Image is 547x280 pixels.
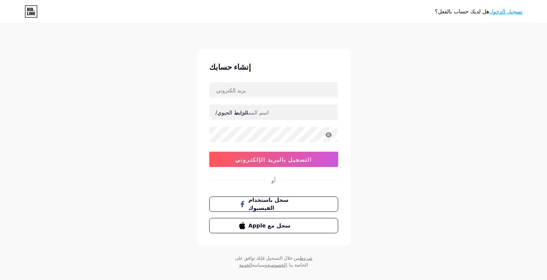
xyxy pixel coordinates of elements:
font: سجل مع Apple [248,223,291,229]
font: أو [271,177,276,183]
font: الخاصة بنا . [287,262,308,268]
input: بريد إلكتروني [210,82,338,98]
input: اسم المستخدم [210,105,338,120]
font: وسياسة [252,262,267,268]
button: سجل مع Apple [209,218,338,233]
button: سجل باستخدام الفيسبوك [209,196,338,212]
font: الرابط الحيوي/ [215,109,248,116]
font: هل لديك حساب بالفعل؟ [435,8,489,15]
font: سجل باستخدام الفيسبوك [248,197,288,211]
button: التسجيل بالبريد الإلكتروني [209,152,338,167]
a: تسجيل الدخول [489,8,522,15]
a: الخصوصية [267,262,287,268]
font: التسجيل بالبريد الإلكتروني [235,156,312,163]
font: من خلال التسجيل فإنك توافق على [235,255,299,261]
font: إنشاء حسابك [209,62,251,72]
